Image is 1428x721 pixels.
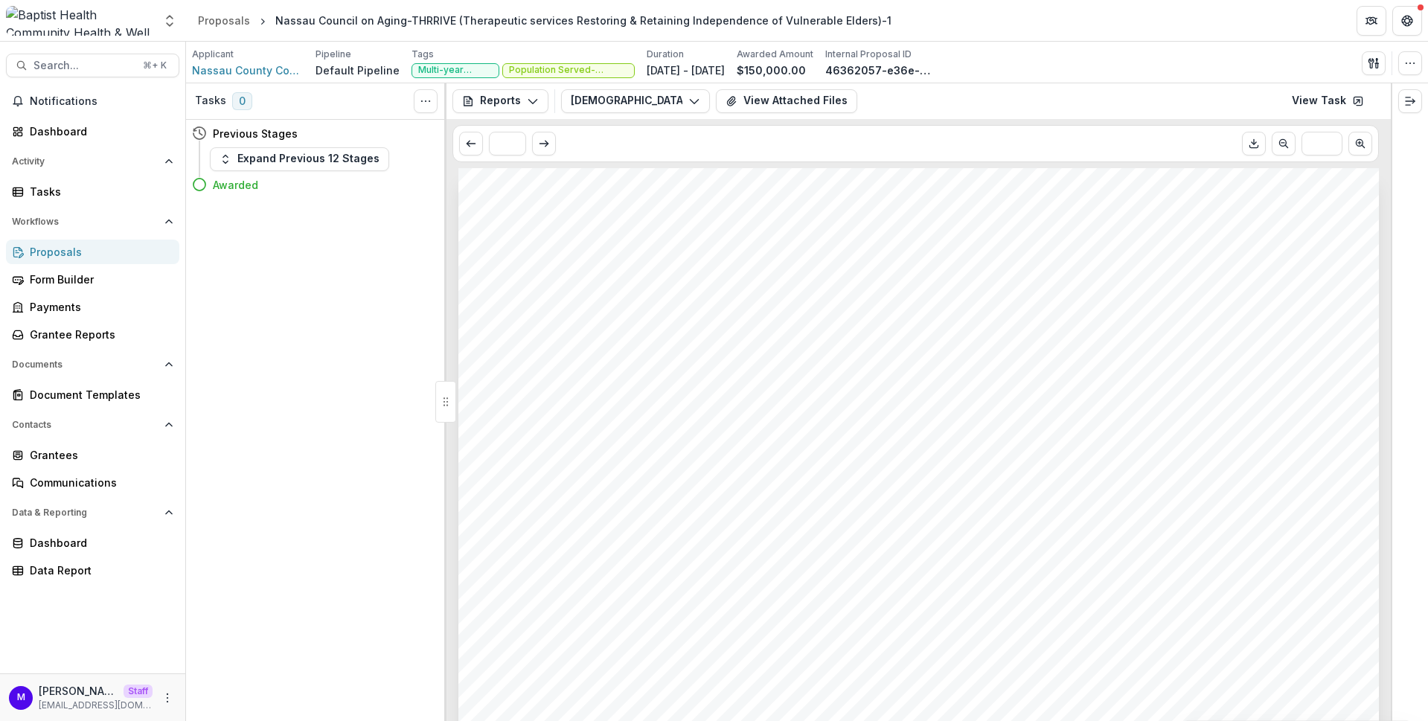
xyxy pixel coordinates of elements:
a: Dashboard [6,531,179,555]
span: Organization Name [514,478,711,500]
button: Notifications [6,89,179,113]
div: Document Templates [30,387,167,403]
div: Payments [30,299,167,315]
button: Download PDF [1242,132,1266,156]
p: 46362057-e36e-4cd3-871f-5cbb0ac79da0 [825,63,937,78]
span: [DEMOGRAPHIC_DATA] Health [514,278,897,303]
span: Activity [12,156,159,167]
div: Communications [30,475,167,490]
a: Nassau County Council on Aging [192,63,304,78]
button: Search... [6,54,179,77]
span: Strategic Investment Impact Report [514,303,931,327]
button: Open Contacts [6,413,179,437]
div: Dashboard [30,535,167,551]
span: Initiative Name [514,553,667,574]
p: Duration [647,48,684,61]
button: Open Documents [6,353,179,376]
div: Data Report [30,563,167,578]
p: Awarded Amount [737,48,813,61]
span: $150,000/over 2 years [514,654,699,673]
p: Pipeline [316,48,351,61]
a: Grantee Reports [6,322,179,347]
span: Data & Reporting [12,507,159,518]
a: Data Report [6,558,179,583]
button: Toggle View Cancelled Tasks [414,89,438,113]
img: Baptist Health Community Health & Well Being logo [6,6,153,36]
span: Workflows [12,217,159,227]
p: [DATE] - [DATE] [647,63,725,78]
div: Maddie [17,693,25,702]
p: [PERSON_NAME] [39,683,118,699]
div: Grantees [30,447,167,463]
button: Reports [452,89,548,113]
p: $150,000.00 [737,63,806,78]
button: Scroll to next page [532,132,556,156]
button: [DEMOGRAPHIC_DATA] Health Strategic Investment Impact Report 2 [561,89,710,113]
a: Form Builder [6,267,179,292]
div: Form Builder [30,272,167,287]
button: Open Workflows [6,210,179,234]
span: Multi-year award [418,65,493,75]
span: Submission Responses [514,223,863,254]
nav: breadcrumb [192,10,897,31]
span: Contacts [12,420,159,430]
button: Open Activity [6,150,179,173]
button: Partners [1357,6,1386,36]
div: Proposals [198,13,250,28]
a: Grantees [6,443,179,467]
div: Tasks [30,184,167,199]
a: Proposals [192,10,256,31]
button: Scroll to previous page [1272,132,1296,156]
a: Dashboard [6,119,179,144]
span: THRRIVE (Therapeutic services Restoring & Retaining Independence of Vulnerable Elders) [514,580,1265,599]
span: Documents [12,359,159,370]
a: Document Templates [6,382,179,407]
div: ⌘ + K [140,57,170,74]
a: Payments [6,295,179,319]
span: Notifications [30,95,173,108]
a: View Task [1283,89,1373,113]
p: Default Pipeline [316,63,400,78]
span: Population Served-Seniors [509,65,628,75]
span: 0 [232,92,252,110]
button: Open Data & Reporting [6,501,179,525]
a: Communications [6,470,179,495]
p: [EMAIL_ADDRESS][DOMAIN_NAME] [39,699,153,712]
span: Search... [33,60,134,72]
div: Dashboard [30,124,167,139]
a: Proposals [6,240,179,264]
p: Tags [412,48,434,61]
p: Internal Proposal ID [825,48,912,61]
h4: Previous Stages [213,126,298,141]
button: Open entity switcher [159,6,180,36]
button: Scroll to previous page [459,132,483,156]
button: Expand right [1398,89,1422,113]
h3: Tasks [195,94,226,107]
p: Applicant [192,48,234,61]
span: Amount approved/over how many years [514,627,926,649]
button: Get Help [1392,6,1422,36]
div: Proposals [30,244,167,260]
span: Nassau County Council on Aging [514,506,786,525]
button: More [159,689,176,707]
h4: Awarded [213,177,258,193]
button: View Attached Files [716,89,857,113]
div: Grantee Reports [30,327,167,342]
a: Tasks [6,179,179,204]
button: Scroll to next page [1348,132,1372,156]
button: Expand Previous 12 Stages [210,147,389,171]
p: Staff [124,685,153,698]
div: Nassau Council on Aging-THRRIVE (Therapeutic services Restoring & Retaining Independence of Vulne... [275,13,891,28]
